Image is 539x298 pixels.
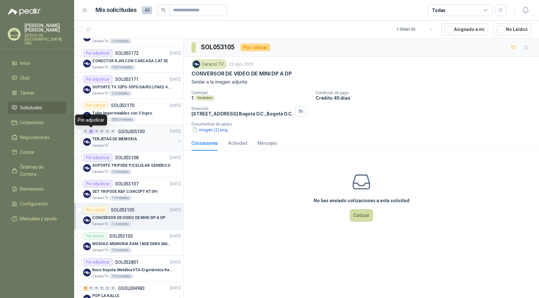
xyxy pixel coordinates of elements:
p: GSOL005100 [118,129,145,134]
span: search [161,8,166,12]
img: Company Logo [83,269,91,276]
p: Cantidad [191,91,310,95]
a: Licitaciones [8,116,66,129]
img: Company Logo [83,86,91,94]
p: CONVERSOR DE VIDEO DE MINI DP A DP [191,70,292,77]
div: Por adjudicar [83,49,113,57]
div: 70 Unidades [109,274,133,279]
p: MODULO MEMORIA RAM 16GB DDR4 2666 MHZ - PORTATIL [92,241,172,247]
div: 3 Unidades [109,248,132,253]
img: Company Logo [83,190,91,198]
div: 2 [89,129,93,134]
p: CONECTOR RJ45 CON CARCASA CAT 5E [92,58,168,64]
h3: SOL053105 [201,42,235,52]
a: Configuración [8,198,66,210]
p: SOL053108 [115,155,139,160]
div: Unidades [195,95,215,101]
p: 1 [191,95,193,101]
img: Company Logo [83,164,91,172]
p: SOL053107 [115,182,139,186]
p: Caracol TV [92,169,108,174]
a: Por adjudicarSOL053107[DATE] Company LogoSET TRIPODE K&F CONCEPT KT391Caracol TV1 Unidades [74,177,183,204]
p: SOPORTE TV 32PG-55PG DAIRU LPA52-446KIT2 [92,84,172,90]
p: SOL053103 [109,234,133,238]
a: Por enviarSOL053103[DATE] Company LogoMODULO MEMORIA RAM 16GB DDR4 2666 MHZ - PORTATILCaracol TV3... [74,230,183,256]
button: No Leídos [493,23,531,35]
p: [DATE] [170,103,181,109]
p: SITECH DE [GEOGRAPHIC_DATA] SAS [24,34,66,45]
div: 2 Unidades [109,91,132,96]
p: SOL053172 [115,51,139,55]
div: 6 [83,286,88,291]
div: Por enviar [83,232,107,240]
div: 0 [105,129,110,134]
a: Negociaciones [8,131,66,144]
img: Company Logo [83,60,91,67]
span: Licitaciones [20,119,44,126]
p: Caracol TV [92,195,108,201]
a: 0 2 0 0 0 0 GSOL005100[DATE] Company LogoTERJETAS DE MEMORIACaracol TV [83,128,182,148]
img: Company Logo [83,243,91,250]
div: Mensajes [258,140,277,147]
p: [DATE] [170,285,181,292]
div: 0 [94,286,99,291]
a: Por adjudicarSOL053171[DATE] Company LogoSOPORTE TV 32PG-55PG DAIRU LPA52-446KIT2Caracol TV2 Unid... [74,73,183,99]
div: 0 [105,286,110,291]
a: Por adjudicarSOL053172[DATE] Company LogoCONECTOR RJ45 CON CARCASA CAT 5ECaracol TV100 Unidades [74,47,183,73]
a: Remisiones [8,183,66,195]
a: Cotizar [8,146,66,158]
button: Cotizar [350,209,373,222]
h3: No has enviado cotizaciones a esta solicitud [314,197,409,204]
img: Company Logo [83,112,91,120]
button: imagen (2).png [191,126,228,133]
a: Tareas [8,87,66,99]
img: Logo peakr [8,8,41,15]
p: Caracol TV [92,65,108,70]
p: Base Sopote Metálica VTA Ergonómica Retráctil para Portátil [92,267,172,273]
div: Por adjudicar [83,258,113,266]
p: SOL053171 [115,77,139,82]
a: Manuales y ayuda [8,213,66,225]
div: 0 [100,286,104,291]
div: Por cotizar [240,44,270,51]
a: Inicio [8,57,66,69]
p: CONVERSOR DE VIDEO DE MINI DP A DP [92,215,165,221]
p: SOPORTE TRIPODE P/CELULAR GENERICO [92,163,171,169]
span: 49 [142,6,152,14]
div: Por adjudicar [83,180,113,188]
div: Por cotizar [83,206,108,214]
div: Caracol TV [191,59,227,69]
span: Inicio [20,60,30,67]
div: Por cotizar [83,102,108,109]
p: [DATE] [170,233,181,239]
p: Condición de pago [316,91,536,95]
p: [DATE] [170,259,181,265]
p: SOL053170 [111,103,134,108]
div: 0 [83,129,88,134]
span: Manuales y ayuda [20,215,57,222]
p: [DATE] [170,207,181,213]
img: Company Logo [193,61,200,68]
a: Por cotizarSOL053170[DATE] Company LogoTulas impermeables con 3 logos.Caracol TV300 Unidades [74,99,183,125]
a: Chat [8,72,66,84]
span: Chat [20,74,30,82]
span: Configuración [20,200,48,207]
p: [DATE] [170,181,181,187]
span: Solicitudes [20,104,42,111]
a: Por adjudicarSOL052801[DATE] Company LogoBase Sopote Metálica VTA Ergonómica Retráctil para Portá... [74,256,183,282]
div: 100 Unidades [109,65,135,70]
span: Negociaciones [20,134,50,141]
a: Órdenes de Compra [8,161,66,180]
p: 22 ago, 2025 [229,61,253,67]
p: [PERSON_NAME] [PERSON_NAME] [24,23,66,32]
p: [STREET_ADDRESS] Bogotá D.C. , Bogotá D.C. [191,111,293,116]
span: Órdenes de Compra [20,164,60,178]
button: Asignado a mi [441,23,488,35]
p: Similar a la imagen adjunta [191,78,531,85]
p: TERJETAS DE MEMORIA [92,136,137,143]
p: Tulas impermeables con 3 logos. [92,110,153,116]
p: [DATE] [170,50,181,56]
p: Caracol TV [92,39,108,44]
p: Caracol TV [92,222,108,227]
div: 1 Unidades [109,195,132,201]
